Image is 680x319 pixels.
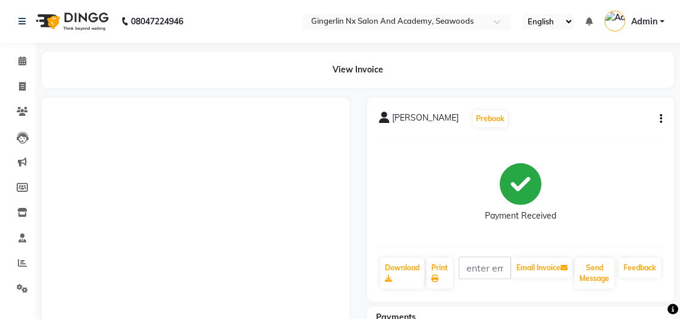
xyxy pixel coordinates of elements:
a: Print [427,258,453,289]
button: Prebook [473,110,507,127]
img: Admin [604,11,625,31]
span: [PERSON_NAME] [392,112,459,128]
b: 08047224946 [131,5,183,38]
div: View Invoice [42,52,674,88]
img: logo [30,5,112,38]
button: Send Message [575,258,614,289]
a: Feedback [619,258,661,278]
input: enter email [459,257,512,279]
a: Download [380,258,424,289]
span: Admin [631,15,657,28]
button: Email Invoice [512,258,572,278]
div: Payment Received [485,210,556,222]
